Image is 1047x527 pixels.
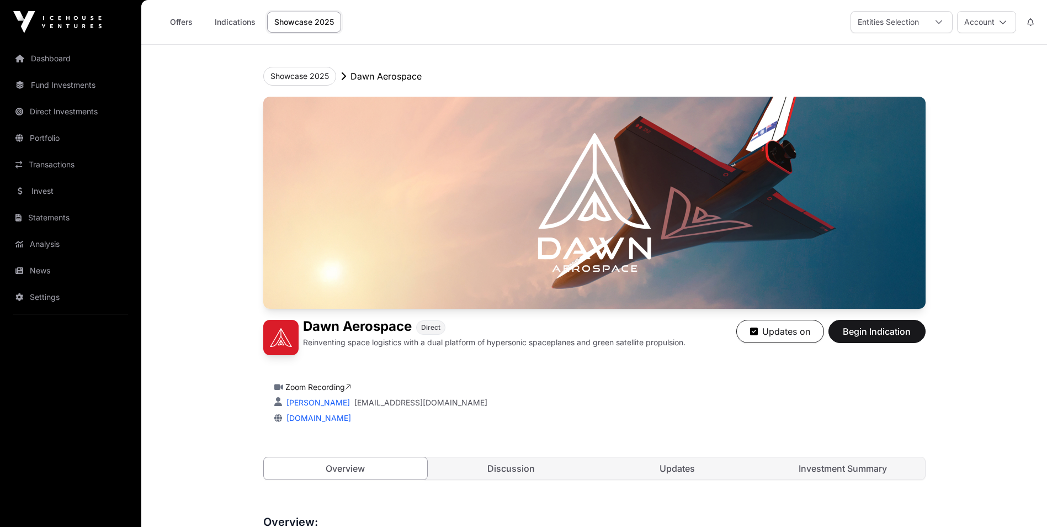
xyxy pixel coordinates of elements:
button: Showcase 2025 [263,67,336,86]
button: Begin Indication [828,320,926,343]
a: Overview [263,457,428,480]
img: Dawn Aerospace [263,97,926,309]
a: Discussion [429,457,593,479]
p: Dawn Aerospace [350,70,422,83]
h1: Dawn Aerospace [303,320,412,335]
p: Reinventing space logistics with a dual platform of hypersonic spaceplanes and green satellite pr... [303,337,685,348]
button: Updates on [736,320,824,343]
a: Portfolio [9,126,132,150]
a: [EMAIL_ADDRESS][DOMAIN_NAME] [354,397,487,408]
a: Invest [9,179,132,203]
img: Dawn Aerospace [263,320,299,355]
a: Investment Summary [761,457,925,479]
a: [DOMAIN_NAME] [282,413,351,423]
a: Statements [9,205,132,230]
button: Account [957,11,1016,33]
img: Icehouse Ventures Logo [13,11,102,33]
span: Direct [421,323,440,332]
a: Transactions [9,152,132,177]
div: Chatwidget [992,474,1047,527]
a: Direct Investments [9,99,132,124]
a: Analysis [9,232,132,256]
a: Zoom Recording [285,382,351,392]
span: Begin Indication [842,325,912,338]
a: Dashboard [9,46,132,71]
a: Offers [159,12,203,33]
div: Entities Selection [851,12,926,33]
a: Fund Investments [9,73,132,97]
a: Showcase 2025 [267,12,341,33]
iframe: Chat Widget [992,474,1047,527]
a: Settings [9,285,132,309]
a: Updates [596,457,759,479]
a: Begin Indication [828,331,926,342]
a: News [9,259,132,283]
a: [PERSON_NAME] [284,398,350,407]
nav: Tabs [264,457,925,479]
a: Indications [208,12,263,33]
